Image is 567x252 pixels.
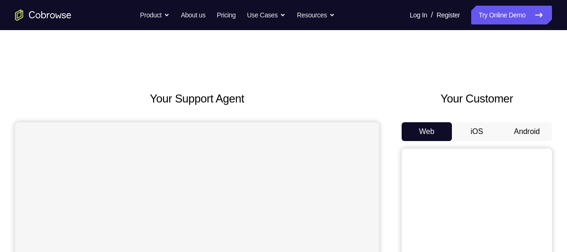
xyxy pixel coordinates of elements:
[402,90,552,107] h2: Your Customer
[247,6,286,24] button: Use Cases
[15,9,71,21] a: Go to the home page
[410,6,427,24] a: Log In
[297,6,335,24] button: Resources
[471,6,552,24] a: Try Online Demo
[181,6,205,24] a: About us
[217,6,235,24] a: Pricing
[437,6,460,24] a: Register
[140,6,170,24] button: Product
[402,122,452,141] button: Web
[15,90,379,107] h2: Your Support Agent
[502,122,552,141] button: Android
[431,9,433,21] span: /
[452,122,502,141] button: iOS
